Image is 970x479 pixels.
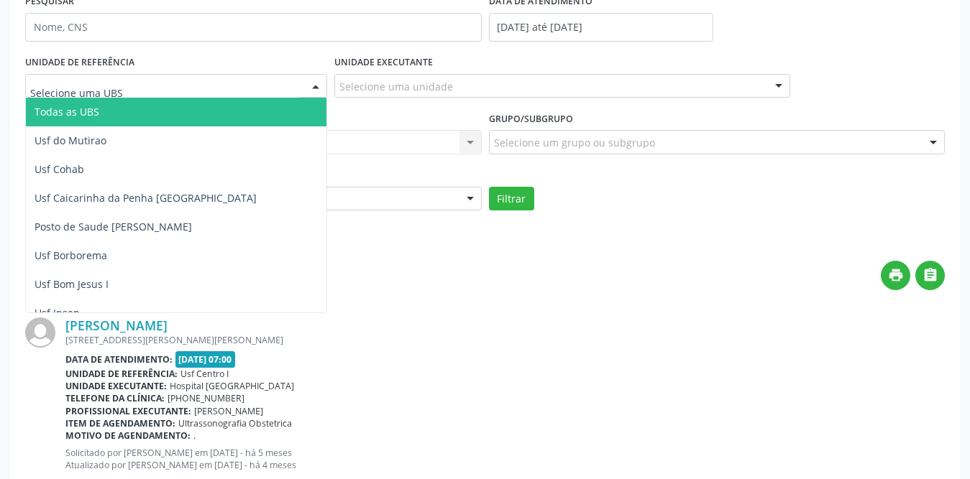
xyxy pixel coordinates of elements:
[489,13,713,42] input: Selecione um intervalo
[35,306,80,320] span: Usf Ipsep
[489,108,573,130] label: Grupo/Subgrupo
[25,52,134,74] label: UNIDADE DE REFERÊNCIA
[494,135,655,150] span: Selecione um grupo ou subgrupo
[65,447,945,471] p: Solicitado por [PERSON_NAME] em [DATE] - há 5 meses Atualizado por [PERSON_NAME] em [DATE] - há 4...
[489,187,534,211] button: Filtrar
[35,277,109,291] span: Usf Bom Jesus I
[35,105,99,118] span: Todas as UBS
[25,317,55,348] img: img
[35,134,106,147] span: Usf do Mutirao
[65,317,168,333] a: [PERSON_NAME]
[178,417,292,429] span: Ultrassonografia Obstetrica
[30,79,298,108] input: Selecione uma UBS
[35,220,192,233] span: Posto de Saude [PERSON_NAME]
[25,13,482,42] input: Nome, CNS
[35,191,257,205] span: Usf Caicarinha da Penha [GEOGRAPHIC_DATA]
[915,261,945,290] button: 
[65,405,191,417] b: Profissional executante:
[923,267,938,283] i: 
[65,417,175,429] b: Item de agendamento:
[65,353,173,366] b: Data de atendimento:
[888,267,904,283] i: print
[65,334,945,346] div: [STREET_ADDRESS][PERSON_NAME][PERSON_NAME]
[65,429,191,442] b: Motivo de agendamento:
[35,162,84,176] span: Usf Cohab
[65,392,165,404] b: Telefone da clínica:
[193,429,196,442] span: .
[65,380,167,392] b: Unidade executante:
[65,368,178,380] b: Unidade de referência:
[170,380,294,392] span: Hospital [GEOGRAPHIC_DATA]
[881,261,910,290] button: print
[180,368,229,380] span: Usf Centro I
[334,52,433,74] label: UNIDADE EXECUTANTE
[194,405,263,417] span: [PERSON_NAME]
[339,79,453,94] span: Selecione uma unidade
[168,392,244,404] span: [PHONE_NUMBER]
[35,248,107,262] span: Usf Borborema
[175,351,236,368] span: [DATE] 07:00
